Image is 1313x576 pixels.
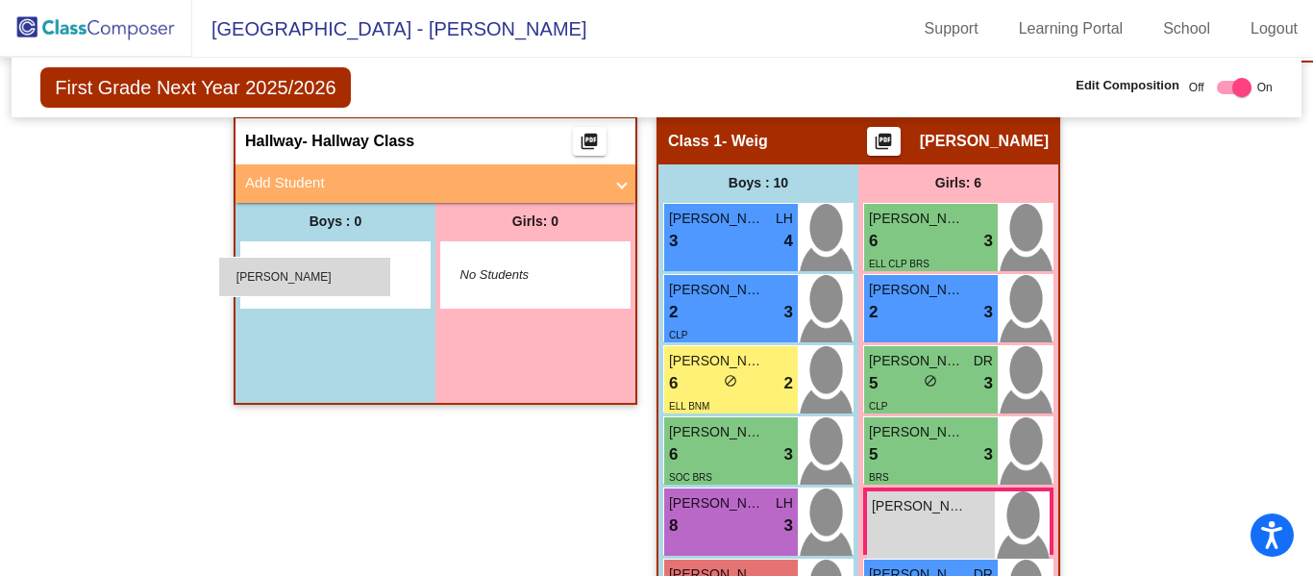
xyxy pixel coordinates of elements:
span: 6 [669,371,678,396]
div: Boys : 0 [235,203,435,241]
span: 3 [784,442,793,467]
a: Logout [1235,13,1313,44]
span: [PERSON_NAME] Green [669,280,765,300]
span: - Weig [722,132,768,151]
div: Boys : 10 [658,164,858,203]
span: LH [776,493,793,513]
span: 3 [784,300,793,325]
span: No Students [460,265,581,285]
span: [PERSON_NAME] [869,351,965,371]
button: Print Students Details [867,127,901,156]
span: [GEOGRAPHIC_DATA] - [PERSON_NAME] [192,13,586,44]
mat-icon: picture_as_pdf [578,132,601,159]
span: ELL BNM [669,401,709,412]
span: [PERSON_NAME] [869,209,965,229]
span: 2 [669,300,678,325]
span: SOC BRS [669,472,712,483]
span: [PERSON_NAME] [920,132,1049,151]
span: Edit Composition [1076,76,1179,95]
span: [PERSON_NAME] [669,351,765,371]
span: 3 [984,229,993,254]
span: [PERSON_NAME] [669,422,765,442]
span: [PERSON_NAME] [872,496,968,516]
span: CLP [869,401,887,412]
span: BRS [869,472,889,483]
span: 3 [669,229,678,254]
span: 3 [984,442,993,467]
span: 2 [784,371,793,396]
a: Support [909,13,994,44]
span: [PERSON_NAME] [669,209,765,229]
span: No Students [260,265,381,285]
span: 3 [784,513,793,538]
a: Learning Portal [1003,13,1139,44]
mat-expansion-panel-header: Add Student [235,164,635,203]
span: DR [974,351,993,371]
span: ELL CLP BRS [869,259,929,269]
span: [PERSON_NAME] [869,280,965,300]
a: School [1148,13,1226,44]
div: Girls: 6 [858,164,1058,203]
span: 6 [669,442,678,467]
span: First Grade Next Year 2025/2026 [40,67,350,108]
span: 2 [869,300,878,325]
span: do_not_disturb_alt [924,374,937,388]
span: Off [1189,79,1204,96]
span: 4 [784,229,793,254]
span: 5 [869,371,878,396]
span: [PERSON_NAME] [869,422,965,442]
span: [PERSON_NAME] [669,493,765,513]
div: Girls: 0 [435,203,635,241]
span: 6 [869,229,878,254]
span: do_not_disturb_alt [724,374,737,388]
span: LH [776,209,793,229]
span: Class 1 [668,132,722,151]
span: Hallway [245,132,303,151]
span: - Hallway Class [303,132,415,151]
span: CLP [669,330,687,340]
mat-icon: picture_as_pdf [872,132,895,159]
mat-panel-title: Add Student [245,172,603,194]
span: On [1257,79,1273,96]
span: 5 [869,442,878,467]
button: Print Students Details [573,127,607,156]
span: 3 [984,371,993,396]
span: 3 [984,300,993,325]
span: 8 [669,513,678,538]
